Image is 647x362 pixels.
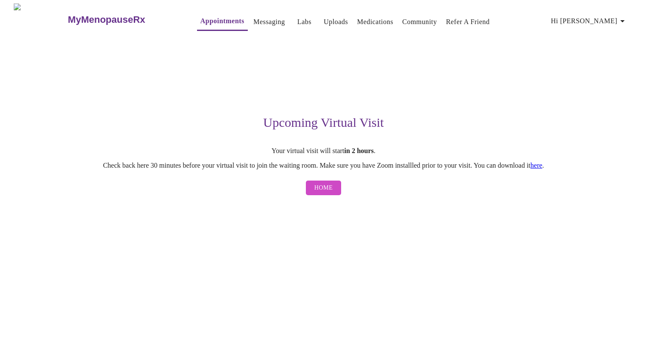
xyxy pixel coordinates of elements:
[67,5,179,35] a: MyMenopauseRx
[344,147,373,154] strong: in 2 hours
[14,3,67,36] img: MyMenopauseRx Logo
[197,12,248,31] button: Appointments
[446,16,490,28] a: Refer a Friend
[323,16,348,28] a: Uploads
[253,16,285,28] a: Messaging
[59,147,588,155] p: Your virtual visit will start .
[443,13,493,31] button: Refer a Friend
[399,13,441,31] button: Community
[250,13,288,31] button: Messaging
[59,115,588,130] h3: Upcoming Virtual Visit
[290,13,318,31] button: Labs
[320,13,351,31] button: Uploads
[354,13,397,31] button: Medications
[297,16,311,28] a: Labs
[200,15,244,27] a: Appointments
[357,16,393,28] a: Medications
[548,12,631,30] button: Hi [PERSON_NAME]
[68,14,145,25] h3: MyMenopauseRx
[306,181,342,196] button: Home
[314,183,333,193] span: Home
[304,176,344,200] a: Home
[402,16,437,28] a: Community
[551,15,628,27] span: Hi [PERSON_NAME]
[59,162,588,169] p: Check back here 30 minutes before your virtual visit to join the waiting room. Make sure you have...
[530,162,542,169] a: here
